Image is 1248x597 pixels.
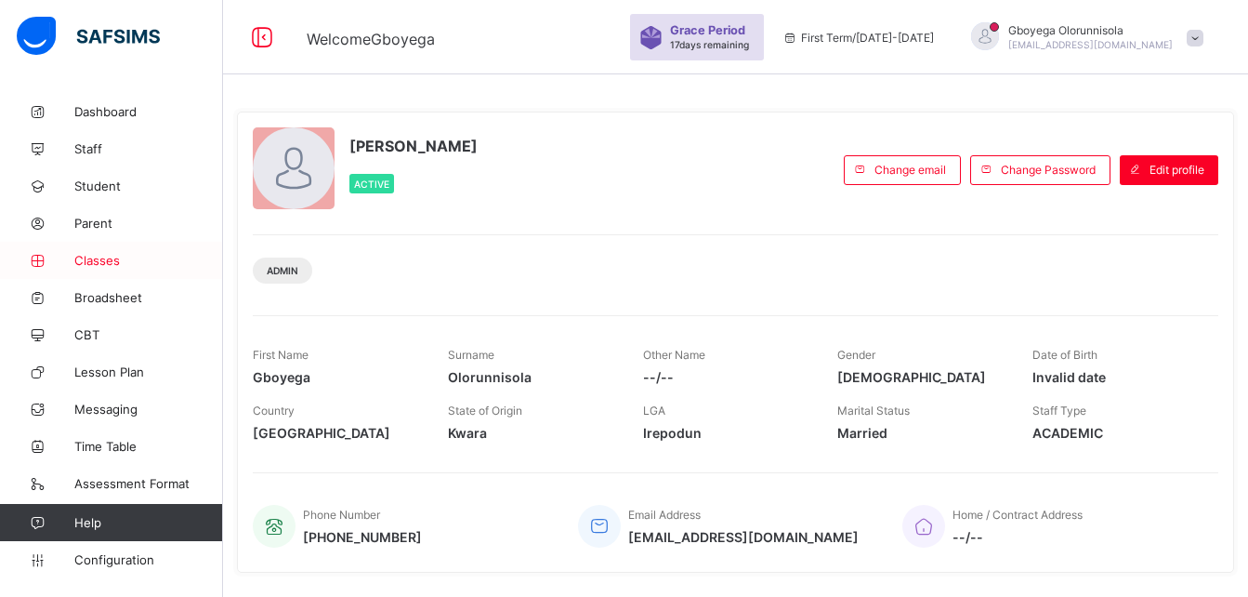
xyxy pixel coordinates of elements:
[74,253,223,268] span: Classes
[952,529,1083,545] span: --/--
[74,104,223,119] span: Dashboard
[74,365,223,379] span: Lesson Plan
[448,369,615,385] span: Olorunnisola
[628,508,701,522] span: Email Address
[253,425,420,441] span: [GEOGRAPHIC_DATA]
[874,163,946,177] span: Change email
[303,529,422,545] span: [PHONE_NUMBER]
[643,348,705,362] span: Other Name
[1149,163,1204,177] span: Edit profile
[74,402,223,417] span: Messaging
[837,404,910,418] span: Marital Status
[303,508,380,522] span: Phone Number
[1008,39,1173,50] span: [EMAIL_ADDRESS][DOMAIN_NAME]
[74,216,223,231] span: Parent
[1001,163,1096,177] span: Change Password
[74,515,222,530] span: Help
[448,404,522,418] span: State of Origin
[349,137,478,155] span: [PERSON_NAME]
[837,425,1005,441] span: Married
[670,39,749,50] span: 17 days remaining
[253,348,309,362] span: First Name
[74,476,223,491] span: Assessment Format
[448,425,615,441] span: Kwara
[253,369,420,385] span: Gboyega
[17,17,160,56] img: safsims
[643,425,810,441] span: Irepodun
[782,31,934,45] span: session/term information
[307,30,435,48] span: Welcome Gboyega
[670,23,745,37] span: Grace Period
[1032,425,1200,441] span: ACADEMIC
[837,369,1005,385] span: [DEMOGRAPHIC_DATA]
[74,327,223,342] span: CBT
[1032,369,1200,385] span: Invalid date
[1032,404,1086,418] span: Staff Type
[74,552,222,567] span: Configuration
[639,26,663,49] img: sticker-purple.71386a28dfed39d6af7621340158ba97.svg
[74,439,223,454] span: Time Table
[1008,23,1173,37] span: Gboyega Olorunnisola
[643,369,810,385] span: --/--
[837,348,875,362] span: Gender
[74,141,223,156] span: Staff
[253,404,295,418] span: Country
[267,265,298,276] span: Admin
[74,179,223,193] span: Student
[448,348,494,362] span: Surname
[74,290,223,305] span: Broadsheet
[952,22,1213,53] div: GboyegaOlorunnisola
[354,179,389,190] span: Active
[643,404,665,418] span: LGA
[628,529,859,545] span: [EMAIL_ADDRESS][DOMAIN_NAME]
[1032,348,1097,362] span: Date of Birth
[952,508,1083,522] span: Home / Contract Address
